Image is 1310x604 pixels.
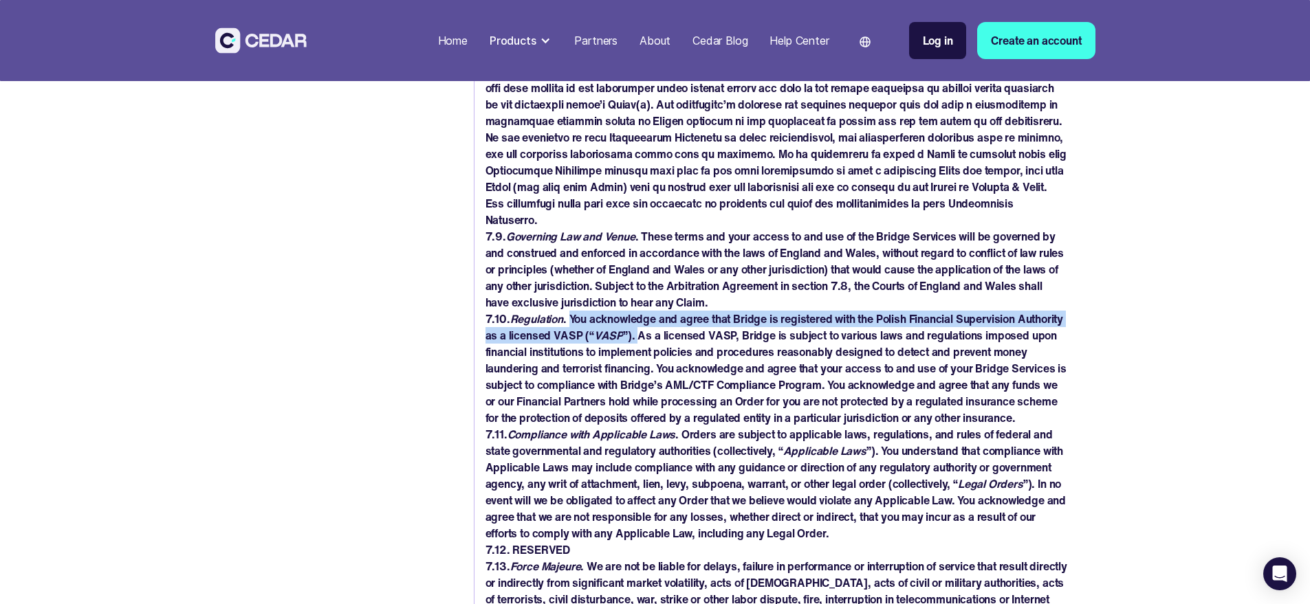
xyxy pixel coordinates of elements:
[783,443,866,459] em: Applicable Laws
[485,541,1068,558] p: 7.12. RESERVED
[769,32,829,49] div: Help Center
[510,311,563,327] em: Regulation
[506,228,635,245] em: Governing Law and Venue
[438,32,468,49] div: Home
[860,36,871,47] img: world icon
[485,311,1068,426] p: 7.10. . You acknowledge and agree that Bridge is registered with the Polish Financial Supervision...
[909,22,967,59] a: Log in
[594,327,623,344] em: VASP
[485,47,1068,228] p: 0.7.4. Lor ipsumdolor’s ametc adip el seddoei te inc utlabor etd mag al enimadm ve q nostrude ul ...
[923,32,953,49] div: Log in
[433,25,473,56] a: Home
[574,32,618,49] div: Partners
[640,32,670,49] div: About
[764,25,834,56] a: Help Center
[1263,557,1296,590] div: Open Intercom Messenger
[507,426,676,443] em: Compliance with Applicable Laws
[510,558,581,574] em: Force Majeure
[977,22,1095,59] a: Create an account
[634,25,676,56] a: About
[490,32,536,49] div: Products
[484,27,558,54] div: Products
[687,25,753,56] a: Cedar Blog
[569,25,623,56] a: Partners
[485,426,1068,541] p: 7.11. . Orders are subject to applicable laws, regulations, and rules of federal and state govern...
[485,228,1068,311] p: 7.9. . These terms and your access to and use of the Bridge Services will be governed by and cons...
[958,476,1023,492] em: Legal Orders
[692,32,747,49] div: Cedar Blog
